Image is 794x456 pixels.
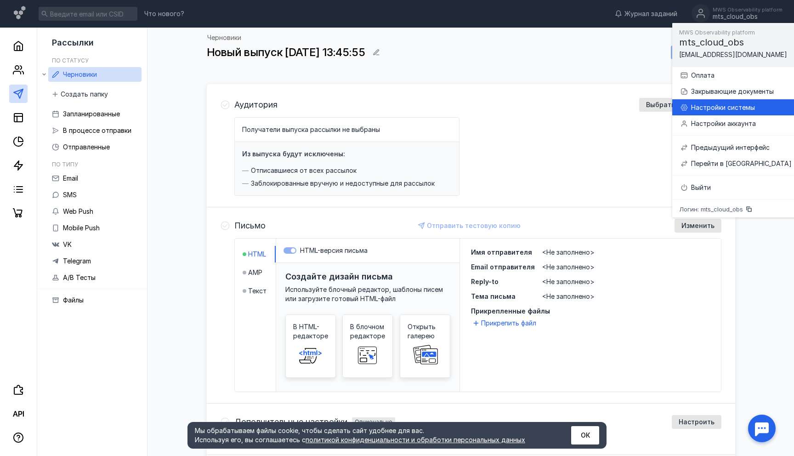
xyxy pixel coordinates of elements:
[691,119,792,128] div: Настройки аккаунта
[48,107,142,121] a: Запланированные
[571,426,599,445] button: ОК
[52,161,78,168] h5: По типу
[48,123,142,138] a: В процессе отправки
[471,318,540,329] button: Прикрепить файл
[48,140,142,154] a: Отправленные
[251,179,435,188] span: Заблокированные вручную и недоступные для рассылок
[542,263,595,271] span: <Не заполнено>
[63,126,131,134] span: В процессе отправки
[471,278,499,285] span: Reply-to
[355,419,392,425] div: Опционально
[195,426,549,445] div: Мы обрабатываем файлы cookie, чтобы сделать сайт удобнее для вас. Используя его, вы соглашаетесь c
[542,278,595,285] span: <Не заполнено>
[52,38,94,47] span: Рассылки
[48,204,142,219] a: Web Push
[285,272,393,281] h3: Создайте дизайн письма
[63,274,96,281] span: A/B Тесты
[248,268,262,277] span: AMP
[542,248,595,256] span: <Не заполнено>
[242,150,345,158] h4: Из выпуска будут исключены:
[481,319,536,328] span: Прикрепить файл
[140,11,189,17] a: Что нового?
[713,7,783,12] div: MWS Observability platform
[293,322,328,341] span: В HTML-редакторе
[251,166,357,175] span: Отписавшиеся от всех рассылок
[679,29,755,36] span: MWS Observability platform
[471,263,535,271] span: Email отправителя
[300,246,368,254] span: HTML-версия письма
[144,11,184,17] span: Что нового?
[679,51,787,58] span: [EMAIL_ADDRESS][DOMAIN_NAME]
[679,37,744,48] span: mts_cloud_obs
[63,110,120,118] span: Запланированные
[63,174,78,182] span: Email
[471,292,516,300] span: Тема письма
[679,206,743,212] span: Логин: mts_cloud_obs
[285,285,443,302] span: Используйте блочный редактор, шаблоны писем или загрузите готовый HTML-файл
[63,191,77,199] span: SMS
[207,46,365,59] span: Новый выпуск [DATE] 13:45:55
[234,100,278,109] h4: Аудитория
[234,417,347,427] span: Дополнительные настройки
[713,13,783,21] div: mts_cloud_obs
[691,87,792,96] div: Закрывающие документы
[207,34,241,41] a: Черновики
[242,125,380,133] span: Получатели выпуска рассылки не выбраны
[63,70,97,78] span: Черновики
[48,270,142,285] a: A/B Тесты
[691,103,792,112] div: Настройки системы
[248,250,266,259] span: HTML
[471,248,532,256] span: Имя отправителя
[610,9,682,18] a: Журнал заданий
[61,91,108,98] span: Создать папку
[48,293,142,308] a: Файлы
[471,307,710,316] span: Прикрепленные файлы
[672,415,721,429] button: Настроить
[63,143,110,151] span: Отправленные
[542,292,595,300] span: <Не заполнено>
[350,322,385,341] span: В блочном редакторе
[48,237,142,252] a: VK
[306,436,525,444] a: политикой конфиденциальности и обработки персональных данных
[52,57,89,64] h5: По статусу
[63,240,72,248] span: VK
[639,98,721,112] button: Выбрать аудиторию
[408,322,442,341] span: Открыть галерею
[63,296,84,304] span: Файлы
[624,9,677,18] span: Журнал заданий
[248,286,267,296] span: Текст
[48,67,142,82] a: Черновики
[691,159,792,168] div: Перейти в [GEOGRAPHIC_DATA]
[691,183,792,192] div: Выйти
[234,417,395,427] h4: Дополнительные настройкиОпционально
[691,143,792,152] div: Предыдущий интерфейс
[234,221,266,230] h4: Письмо
[48,171,142,186] a: Email
[48,254,142,268] a: Telegram
[681,222,715,230] span: Изменить
[39,7,137,21] input: Введите email или CSID
[675,219,721,233] button: Изменить
[63,207,93,215] span: Web Push
[63,257,91,265] span: Telegram
[63,224,100,232] span: Mobile Push
[48,87,113,101] button: Создать папку
[48,221,142,235] a: Mobile Push
[691,71,792,80] div: Оплата
[48,188,142,202] a: SMS
[679,418,715,426] span: Настроить
[646,101,715,109] span: Выбрать аудиторию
